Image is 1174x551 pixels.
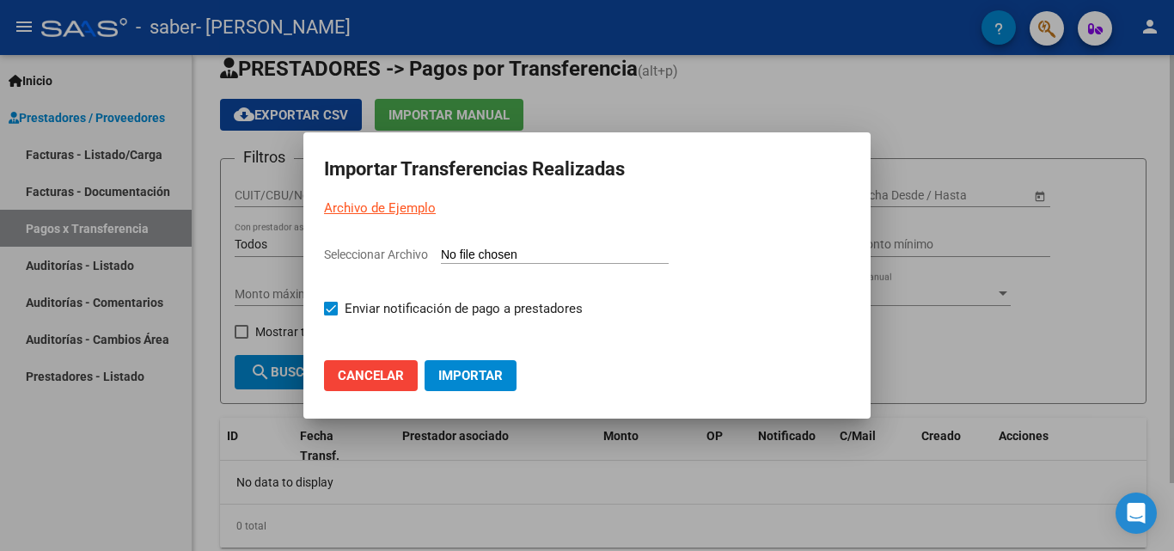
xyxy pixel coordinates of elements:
[345,298,583,319] span: Enviar notificación de pago a prestadores
[324,153,850,186] h2: Importar Transferencias Realizadas
[324,200,436,216] a: Archivo de Ejemplo
[438,368,503,383] span: Importar
[338,368,404,383] span: Cancelar
[425,360,517,391] button: Importar
[324,360,418,391] button: Cancelar
[1116,493,1157,534] div: Open Intercom Messenger
[324,248,428,261] span: Seleccionar Archivo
